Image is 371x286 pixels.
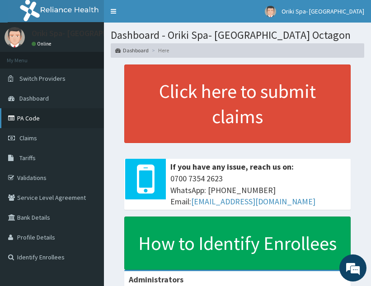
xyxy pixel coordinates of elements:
a: Dashboard [115,46,149,54]
span: Tariffs [19,154,36,162]
span: Dashboard [19,94,49,102]
a: Click here to submit claims [124,65,351,143]
h1: Dashboard - Oriki Spa- [GEOGRAPHIC_DATA] Octagon [111,29,364,41]
span: 0700 7354 2623 WhatsApp: [PHONE_NUMBER] Email: [170,173,346,208]
a: How to Identify Enrollees [124,217,351,270]
span: Switch Providers [19,74,66,83]
li: Here [150,46,169,54]
b: If you have any issue, reach us on: [170,161,294,172]
img: User Image [5,27,25,47]
p: Oriki Spa- [GEOGRAPHIC_DATA] [32,29,141,37]
img: User Image [265,6,276,17]
a: [EMAIL_ADDRESS][DOMAIN_NAME] [191,196,315,207]
span: Claims [19,134,37,142]
a: Online [32,41,53,47]
span: Oriki Spa- [GEOGRAPHIC_DATA] [282,7,364,15]
b: Administrators [129,274,183,285]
